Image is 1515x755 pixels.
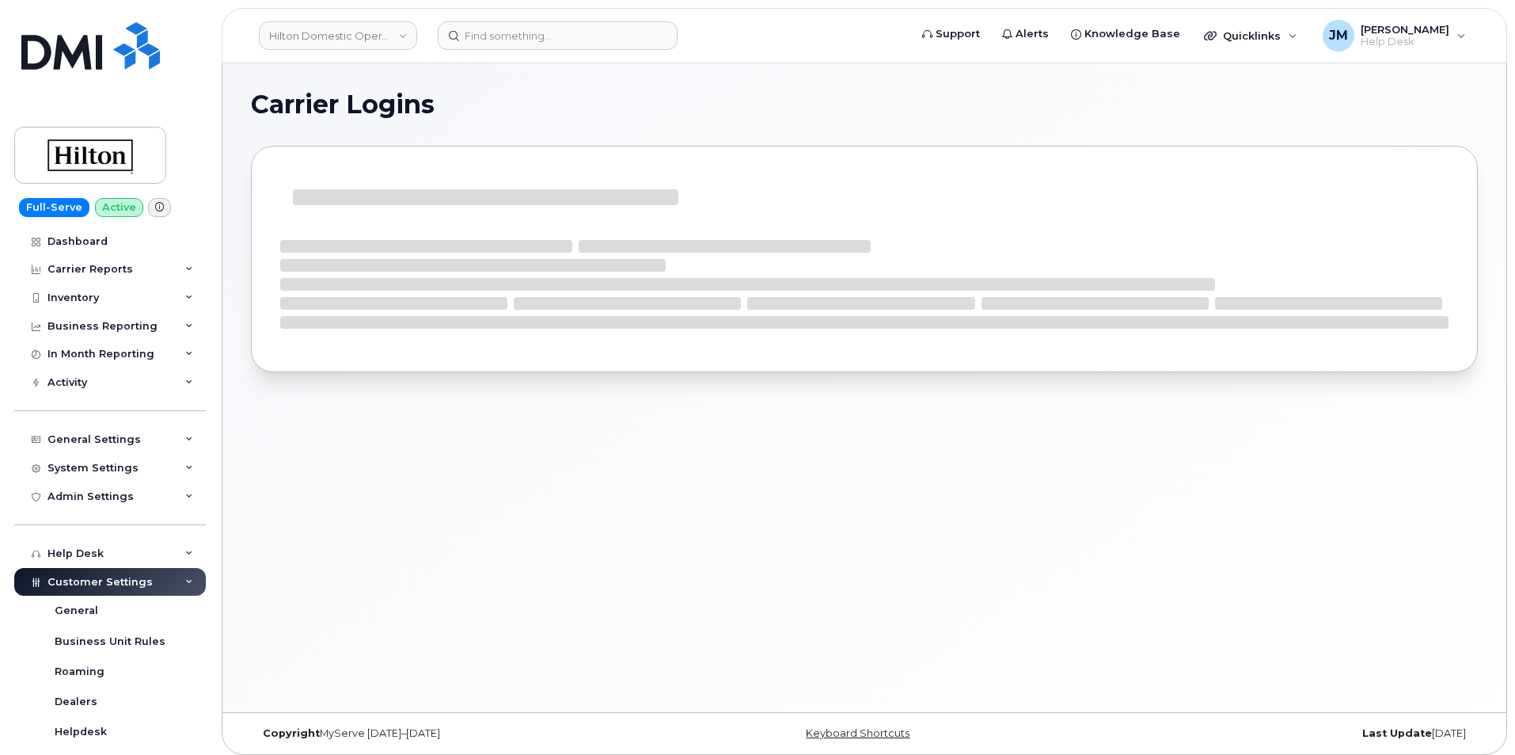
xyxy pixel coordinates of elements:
[1069,727,1478,740] div: [DATE]
[251,93,435,116] span: Carrier Logins
[1362,727,1432,739] strong: Last Update
[806,727,909,739] a: Keyboard Shortcuts
[251,727,660,740] div: MyServe [DATE]–[DATE]
[263,727,320,739] strong: Copyright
